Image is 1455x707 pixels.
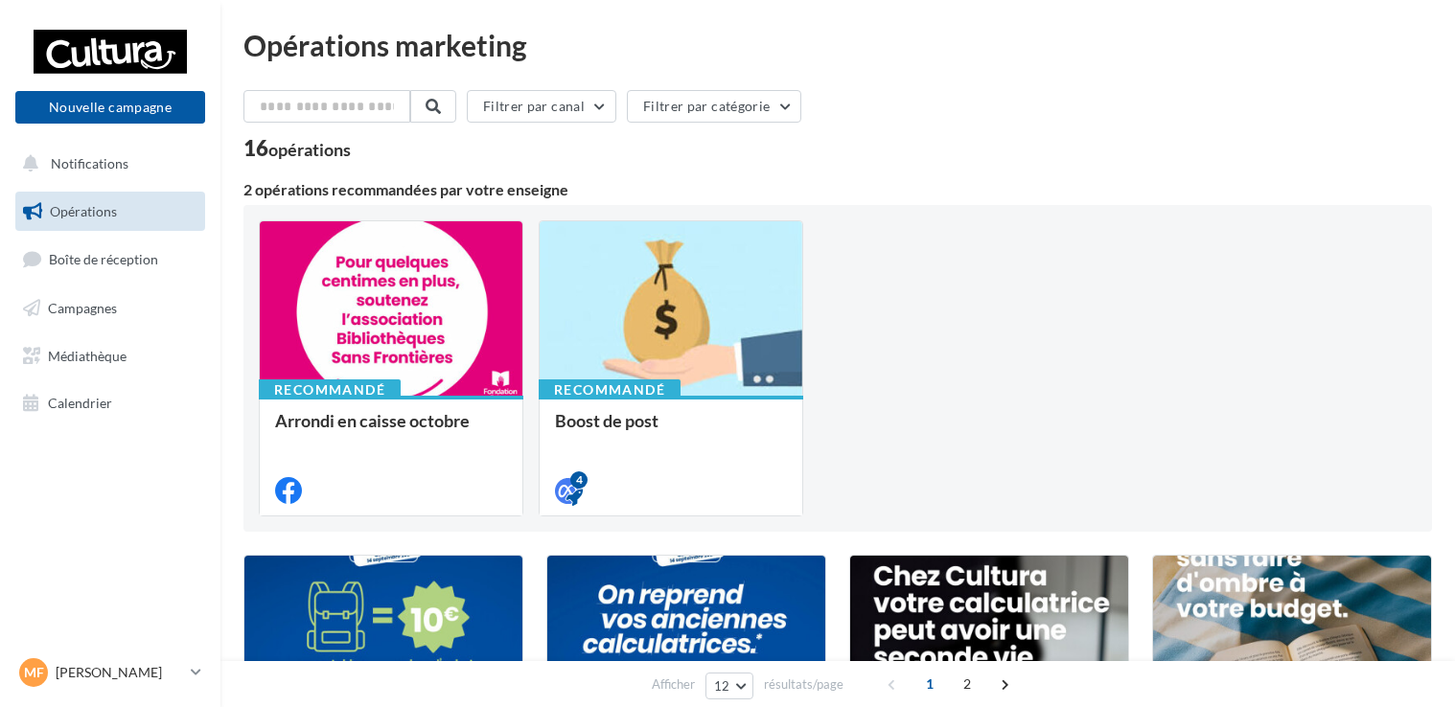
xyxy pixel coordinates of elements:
[570,471,588,489] div: 4
[705,673,754,699] button: 12
[467,90,616,123] button: Filtrer par canal
[243,182,1432,197] div: 2 opérations recommandées par votre enseigne
[714,678,730,694] span: 12
[275,411,507,449] div: Arrondi en caisse octobre
[48,300,117,316] span: Campagnes
[48,347,127,363] span: Médiathèque
[24,663,44,682] span: MF
[12,288,209,329] a: Campagnes
[12,336,209,376] a: Médiathèque
[555,411,787,449] div: Boost de post
[12,144,201,184] button: Notifications
[243,31,1432,59] div: Opérations marketing
[259,379,401,400] div: Recommandé
[539,379,681,400] div: Recommandé
[243,138,351,159] div: 16
[12,383,209,423] a: Calendrier
[12,192,209,232] a: Opérations
[15,654,205,691] a: MF [PERSON_NAME]
[15,91,205,124] button: Nouvelle campagne
[652,675,695,694] span: Afficher
[764,675,843,694] span: résultats/page
[48,395,112,411] span: Calendrier
[50,203,117,219] span: Opérations
[49,251,158,267] span: Boîte de réception
[51,155,128,171] span: Notifications
[952,669,982,699] span: 2
[914,669,945,699] span: 1
[268,141,351,158] div: opérations
[56,663,183,682] p: [PERSON_NAME]
[12,239,209,280] a: Boîte de réception
[627,90,801,123] button: Filtrer par catégorie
